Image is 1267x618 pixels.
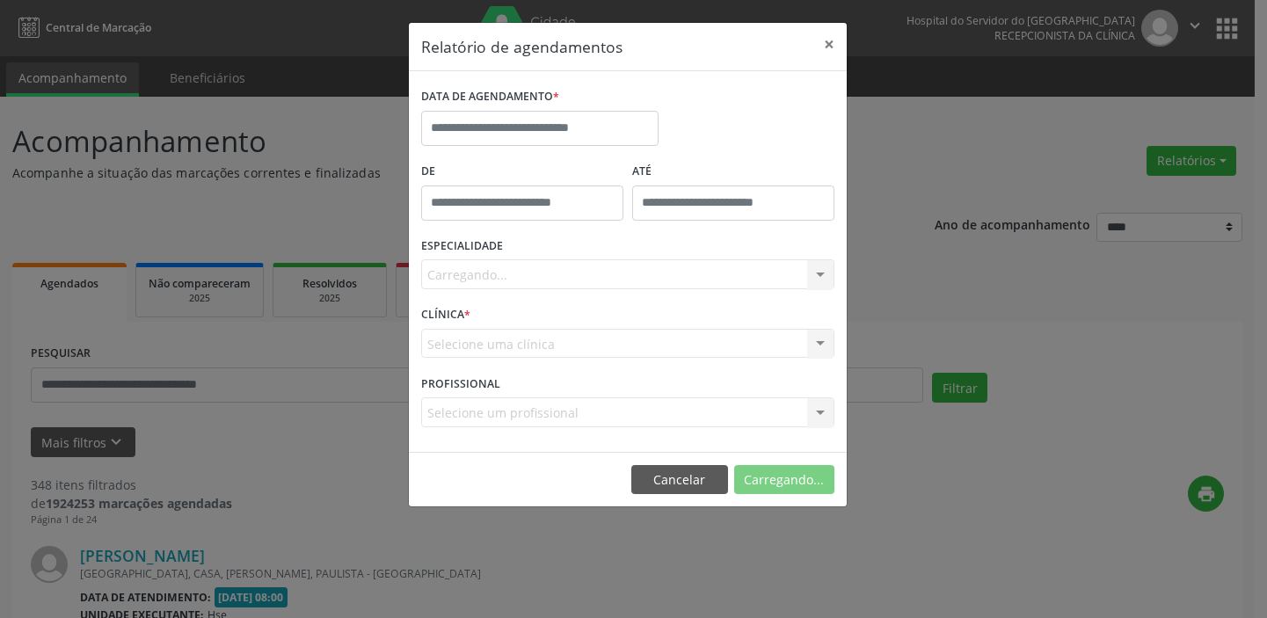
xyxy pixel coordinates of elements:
label: PROFISSIONAL [421,370,500,397]
label: DATA DE AGENDAMENTO [421,84,559,111]
button: Cancelar [631,465,728,495]
label: ESPECIALIDADE [421,233,503,260]
button: Carregando... [734,465,834,495]
h5: Relatório de agendamentos [421,35,623,58]
button: Close [812,23,847,66]
label: CLÍNICA [421,302,470,329]
label: De [421,158,623,185]
label: ATÉ [632,158,834,185]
